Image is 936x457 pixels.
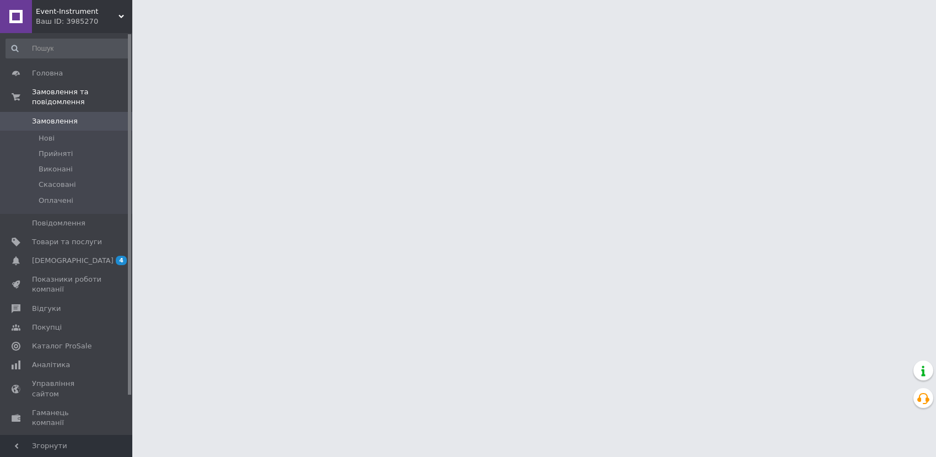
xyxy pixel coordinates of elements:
[32,275,102,294] span: Показники роботи компанії
[32,218,85,228] span: Повідомлення
[32,87,132,107] span: Замовлення та повідомлення
[39,149,73,159] span: Прийняті
[32,68,63,78] span: Головна
[32,256,114,266] span: [DEMOGRAPHIC_DATA]
[32,379,102,399] span: Управління сайтом
[36,7,119,17] span: Event-Instrument
[6,39,130,58] input: Пошук
[32,341,92,351] span: Каталог ProSale
[39,164,73,174] span: Виконані
[39,180,76,190] span: Скасовані
[32,360,70,370] span: Аналітика
[39,196,73,206] span: Оплачені
[32,322,62,332] span: Покупці
[32,237,102,247] span: Товари та послуги
[39,133,55,143] span: Нові
[32,408,102,428] span: Гаманець компанії
[116,256,127,265] span: 4
[32,304,61,314] span: Відгуки
[36,17,132,26] div: Ваш ID: 3985270
[32,116,78,126] span: Замовлення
